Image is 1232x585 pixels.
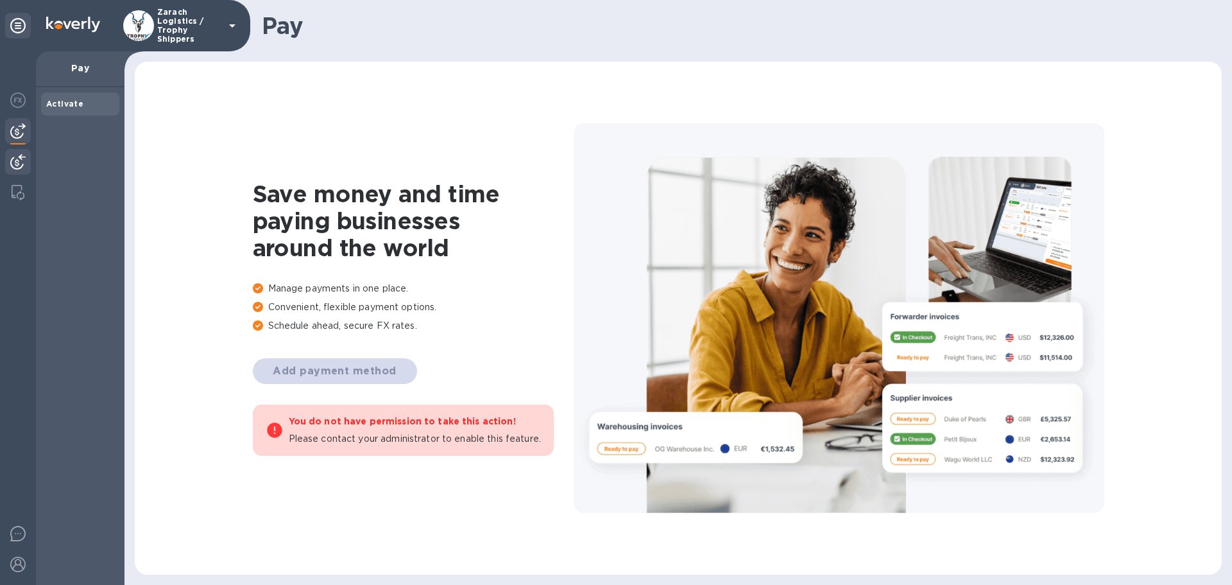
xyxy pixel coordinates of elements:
p: Pay [46,62,114,74]
h1: Save money and time paying businesses around the world [253,180,574,261]
p: Convenient, flexible payment options. [253,301,574,314]
b: Activate [46,99,83,109]
p: Zarach Logistics / Trophy Shippers [157,8,221,44]
h1: Pay [262,12,1211,39]
p: Please contact your administrator to enable this feature. [289,432,542,446]
img: Logo [46,17,100,32]
div: Unpin categories [5,13,31,39]
b: You do not have permission to take this action! [289,416,516,426]
p: Manage payments in one place. [253,282,574,295]
img: Foreign exchange [10,92,26,108]
p: Schedule ahead, secure FX rates. [253,319,574,333]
